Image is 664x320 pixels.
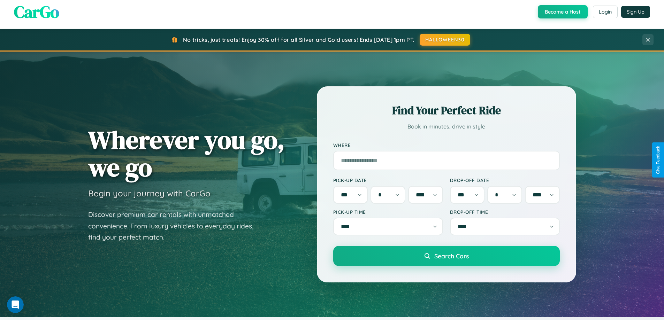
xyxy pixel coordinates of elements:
p: Book in minutes, drive in style [333,122,560,132]
h3: Begin your journey with CarGo [88,188,211,198]
span: No tricks, just treats! Enjoy 30% off for all Silver and Gold users! Ends [DATE] 1pm PT. [183,36,414,43]
label: Where [333,142,560,148]
label: Pick-up Date [333,177,443,183]
button: Search Cars [333,246,560,266]
h1: Wherever you go, we go [88,126,285,181]
div: Give Feedback [656,146,661,174]
button: HALLOWEEN30 [420,34,470,46]
span: CarGo [14,0,59,23]
label: Pick-up Time [333,209,443,215]
iframe: Intercom live chat [7,296,24,313]
p: Discover premium car rentals with unmatched convenience. From luxury vehicles to everyday rides, ... [88,209,262,243]
label: Drop-off Date [450,177,560,183]
h2: Find Your Perfect Ride [333,103,560,118]
button: Login [593,6,618,18]
label: Drop-off Time [450,209,560,215]
span: Search Cars [434,252,469,260]
button: Become a Host [538,5,588,18]
button: Sign Up [621,6,650,18]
